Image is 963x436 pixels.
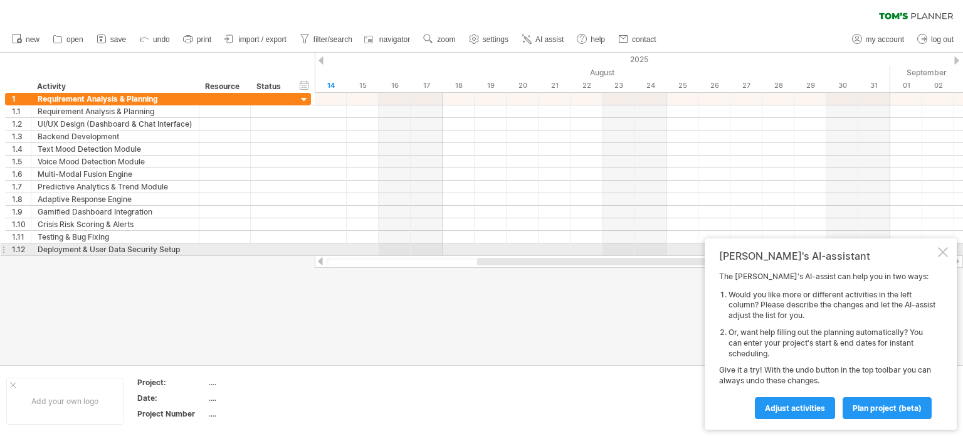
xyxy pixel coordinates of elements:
div: Activity [37,80,192,93]
div: Testing & Bug Fixing [38,231,192,243]
a: help [574,31,609,48]
div: Tuesday, 2 September 2025 [922,79,954,92]
span: open [66,35,83,44]
div: 1.10 [12,218,31,230]
a: AI assist [518,31,567,48]
a: Adjust activities [755,397,835,419]
div: 1.6 [12,168,31,180]
div: Requirement Analysis & Planning [38,93,192,105]
span: log out [931,35,954,44]
a: filter/search [297,31,356,48]
div: Sunday, 31 August 2025 [858,79,890,92]
div: Backend Development [38,130,192,142]
a: plan project (beta) [843,397,932,419]
span: navigator [379,35,410,44]
a: zoom [420,31,459,48]
span: settings [483,35,508,44]
div: Gamified Dashboard Integration [38,206,192,218]
a: open [50,31,87,48]
div: 1.8 [12,193,31,205]
span: new [26,35,39,44]
div: Sunday, 24 August 2025 [634,79,666,92]
div: 1.9 [12,206,31,218]
a: print [180,31,215,48]
span: print [197,35,211,44]
div: Thursday, 21 August 2025 [539,79,571,92]
div: The [PERSON_NAME]'s AI-assist can help you in two ways: Give it a try! With the undo button in th... [719,272,935,418]
div: Tuesday, 26 August 2025 [698,79,730,92]
div: 1.2 [12,118,31,130]
div: Tuesday, 19 August 2025 [475,79,507,92]
span: help [591,35,605,44]
div: Add your own logo [6,378,124,425]
div: Text Mood Detection Module [38,143,192,155]
div: Wednesday, 27 August 2025 [730,79,762,92]
div: Saturday, 23 August 2025 [603,79,634,92]
div: 1.4 [12,143,31,155]
div: Wednesday, 20 August 2025 [507,79,539,92]
div: 1.11 [12,231,31,243]
div: Project: [137,377,206,388]
div: Predictive Analytics & Trend Module [38,181,192,193]
div: Date: [137,393,206,403]
div: 1.7 [12,181,31,193]
a: undo [136,31,174,48]
div: Resource [205,80,243,93]
div: Saturday, 30 August 2025 [826,79,858,92]
a: settings [466,31,512,48]
div: Thursday, 14 August 2025 [315,79,347,92]
div: 1.3 [12,130,31,142]
div: Voice Mood Detection Module [38,156,192,167]
div: 1.5 [12,156,31,167]
div: Monday, 25 August 2025 [666,79,698,92]
a: save [93,31,130,48]
div: Monday, 18 August 2025 [443,79,475,92]
div: Friday, 22 August 2025 [571,79,603,92]
a: contact [615,31,660,48]
div: Friday, 15 August 2025 [347,79,379,92]
div: Multi-Modal Fusion Engine [38,168,192,180]
li: Would you like more or different activities in the left column? Please describe the changes and l... [729,290,935,321]
div: [PERSON_NAME]'s AI-assistant [719,250,935,262]
div: Monday, 1 September 2025 [890,79,922,92]
a: my account [849,31,908,48]
div: Status [256,80,284,93]
div: Crisis Risk Scoring & Alerts [38,218,192,230]
a: import / export [221,31,290,48]
div: 1.12 [12,243,31,255]
span: import / export [238,35,287,44]
li: Or, want help filling out the planning automatically? You can enter your project's start & end da... [729,327,935,359]
div: 1 [12,93,31,105]
div: .... [209,408,314,419]
div: Adaptive Response Engine [38,193,192,205]
div: 1.1 [12,105,31,117]
div: .... [209,393,314,403]
div: UI/UX Design (Dashboard & Chat Interface) [38,118,192,130]
span: filter/search [313,35,352,44]
span: save [110,35,126,44]
span: AI assist [535,35,564,44]
div: Thursday, 28 August 2025 [762,79,794,92]
a: log out [914,31,957,48]
span: contact [632,35,656,44]
div: Requirement Analysis & Planning [38,105,192,117]
div: Friday, 29 August 2025 [794,79,826,92]
a: new [9,31,43,48]
div: Deployment & User Data Security Setup [38,243,192,255]
span: undo [153,35,170,44]
span: my account [866,35,904,44]
span: Adjust activities [765,403,825,413]
div: Project Number [137,408,206,419]
span: plan project (beta) [853,403,922,413]
div: Saturday, 16 August 2025 [379,79,411,92]
a: navigator [362,31,414,48]
div: Sunday, 17 August 2025 [411,79,443,92]
span: zoom [437,35,455,44]
div: .... [209,377,314,388]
